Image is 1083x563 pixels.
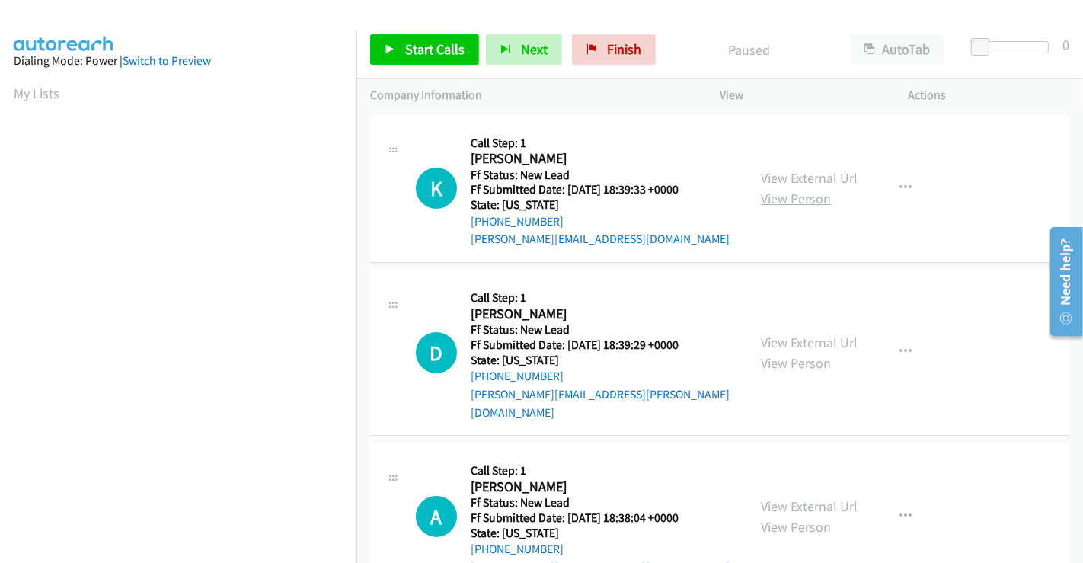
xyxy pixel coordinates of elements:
[14,52,343,70] div: Dialing Mode: Power |
[471,526,730,541] h5: State: [US_STATE]
[471,290,733,305] h5: Call Step: 1
[471,214,564,229] a: [PHONE_NUMBER]
[1062,34,1069,55] div: 0
[471,322,733,337] h5: Ff Status: New Lead
[471,495,730,510] h5: Ff Status: New Lead
[521,40,548,58] span: Next
[761,334,858,351] a: View External Url
[14,85,59,102] a: My Lists
[416,332,457,373] div: The call is yet to be attempted
[416,168,457,209] div: The call is yet to be attempted
[720,86,881,104] p: View
[676,40,823,60] p: Paused
[416,496,457,537] h1: A
[471,387,730,420] a: [PERSON_NAME][EMAIL_ADDRESS][PERSON_NAME][DOMAIN_NAME]
[416,168,457,209] h1: K
[471,463,730,478] h5: Call Step: 1
[761,497,858,515] a: View External Url
[416,496,457,537] div: The call is yet to be attempted
[1040,221,1083,342] iframe: Resource Center
[471,168,730,183] h5: Ff Status: New Lead
[979,41,1049,53] div: Delay between calls (in seconds)
[471,337,733,353] h5: Ff Submitted Date: [DATE] 18:39:29 +0000
[416,332,457,373] h1: D
[761,354,831,372] a: View Person
[761,190,831,207] a: View Person
[850,34,944,65] button: AutoTab
[486,34,562,65] button: Next
[471,197,730,213] h5: State: [US_STATE]
[761,518,831,536] a: View Person
[572,34,656,65] a: Finish
[471,305,698,323] h2: [PERSON_NAME]
[370,34,479,65] a: Start Calls
[761,169,858,187] a: View External Url
[909,86,1070,104] p: Actions
[471,150,698,168] h2: [PERSON_NAME]
[471,510,730,526] h5: Ff Submitted Date: [DATE] 18:38:04 +0000
[471,353,733,368] h5: State: [US_STATE]
[471,542,564,556] a: [PHONE_NUMBER]
[370,86,692,104] p: Company Information
[471,478,698,496] h2: [PERSON_NAME]
[607,40,641,58] span: Finish
[123,53,211,68] a: Switch to Preview
[471,136,730,151] h5: Call Step: 1
[471,182,730,197] h5: Ff Submitted Date: [DATE] 18:39:33 +0000
[405,40,465,58] span: Start Calls
[471,369,564,383] a: [PHONE_NUMBER]
[471,232,730,246] a: [PERSON_NAME][EMAIL_ADDRESS][DOMAIN_NAME]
